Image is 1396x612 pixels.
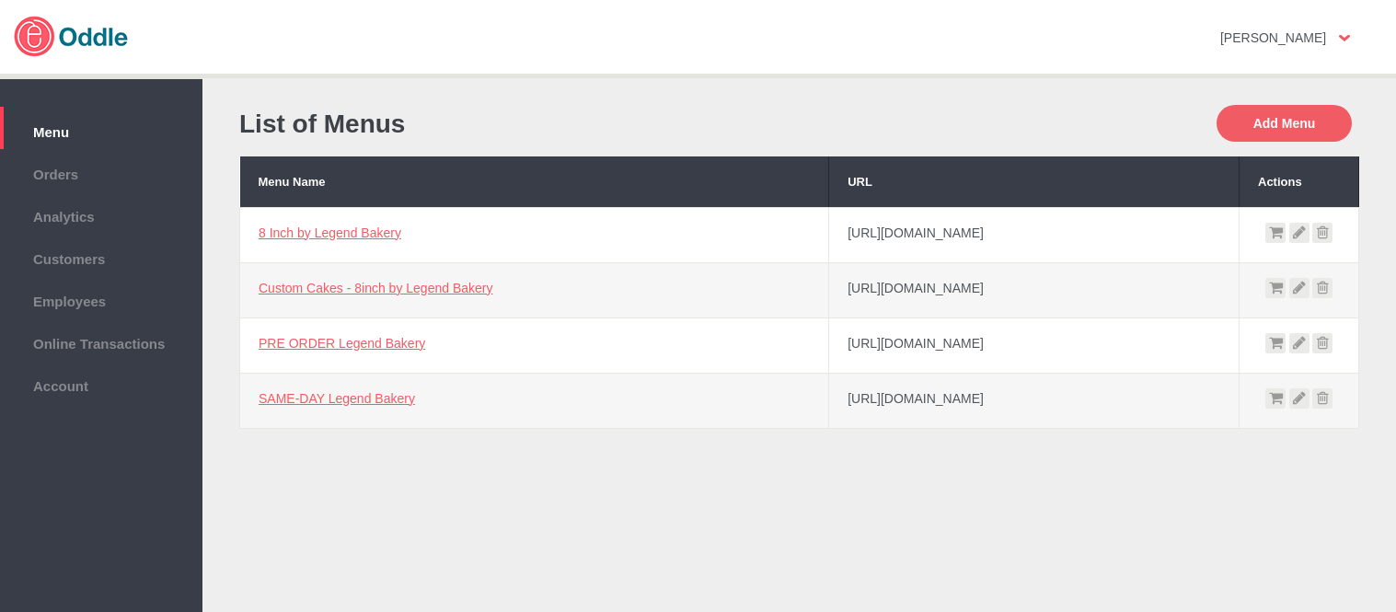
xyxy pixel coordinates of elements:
th: Menu Name [240,156,829,207]
a: PRE ORDER Legend Bakery [259,336,425,351]
i: View Shopping Cart [1265,223,1286,243]
i: Delete [1312,333,1333,353]
img: user-option-arrow.png [1339,35,1350,41]
span: Employees [9,289,193,309]
span: Menu [9,120,193,140]
i: View Shopping Cart [1265,333,1286,353]
span: Online Transactions [9,331,193,352]
i: View Shopping Cart [1265,388,1286,409]
i: View Shopping Cart [1265,278,1286,298]
span: Orders [9,162,193,182]
i: Edit [1289,388,1309,409]
i: Delete [1312,223,1333,243]
strong: [PERSON_NAME] [1220,30,1326,45]
a: Custom Cakes - 8inch by Legend Bakery [259,281,492,295]
span: Analytics [9,204,193,225]
h1: List of Menus [239,110,790,139]
i: Delete [1312,388,1333,409]
i: Edit [1289,333,1309,353]
a: 8 Inch by Legend Bakery [259,225,401,240]
i: Edit [1289,278,1309,298]
span: Account [9,374,193,394]
th: URL [829,156,1240,207]
i: Delete [1312,278,1333,298]
th: Actions [1240,156,1359,207]
i: Edit [1289,223,1309,243]
button: Add Menu [1217,105,1352,142]
span: Customers [9,247,193,267]
td: [URL][DOMAIN_NAME] [829,373,1240,428]
td: [URL][DOMAIN_NAME] [829,207,1240,262]
a: SAME-DAY Legend Bakery [259,391,415,406]
td: [URL][DOMAIN_NAME] [829,318,1240,373]
td: [URL][DOMAIN_NAME] [829,262,1240,318]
